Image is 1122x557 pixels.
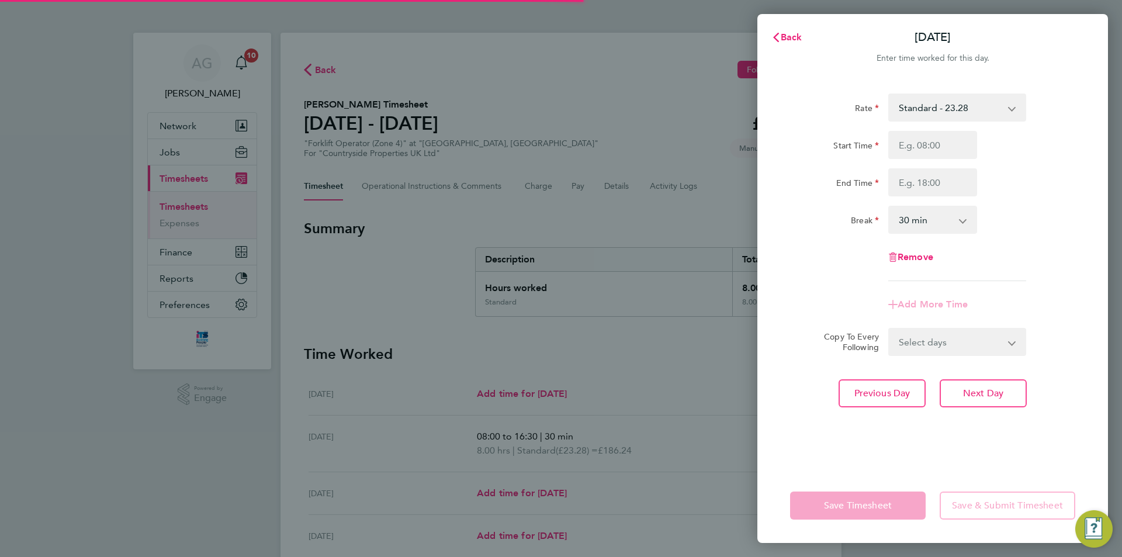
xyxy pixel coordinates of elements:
[888,168,977,196] input: E.g. 18:00
[898,251,933,262] span: Remove
[963,388,1003,399] span: Next Day
[1075,510,1113,548] button: Engage Resource Center
[888,252,933,262] button: Remove
[839,379,926,407] button: Previous Day
[815,331,879,352] label: Copy To Every Following
[888,131,977,159] input: E.g. 08:00
[855,103,879,117] label: Rate
[854,388,910,399] span: Previous Day
[757,51,1108,65] div: Enter time worked for this day.
[940,379,1027,407] button: Next Day
[836,178,879,192] label: End Time
[851,215,879,229] label: Break
[915,29,951,46] p: [DATE]
[760,26,814,49] button: Back
[833,140,879,154] label: Start Time
[781,32,802,43] span: Back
